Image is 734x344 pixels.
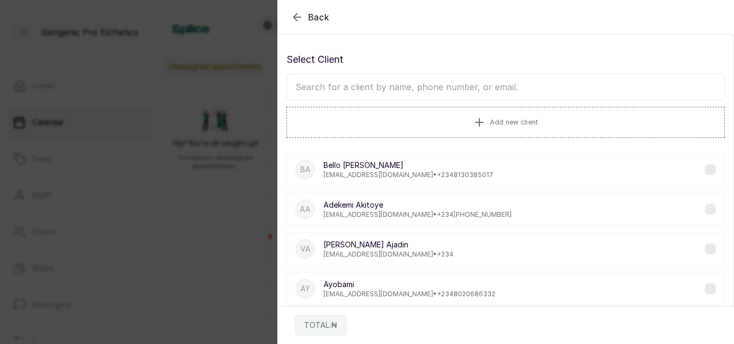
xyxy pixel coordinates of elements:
[323,279,495,290] p: Ayobami
[286,107,725,138] button: Add new client
[308,11,329,24] span: Back
[323,210,512,219] p: [EMAIL_ADDRESS][DOMAIN_NAME] • +234 [PHONE_NUMBER]
[286,74,725,100] input: Search for a client by name, phone number, or email.
[323,200,512,210] p: Adekemi Akitoye
[300,244,311,254] p: VA
[323,239,454,250] p: [PERSON_NAME] Ajadin
[300,204,311,215] p: AA
[323,250,454,259] p: [EMAIL_ADDRESS][DOMAIN_NAME] • +234
[291,11,329,24] button: Back
[323,160,493,171] p: Bello [PERSON_NAME]
[300,283,310,294] p: Ay
[323,171,493,179] p: [EMAIL_ADDRESS][DOMAIN_NAME] • +234 8130385017
[323,290,495,298] p: [EMAIL_ADDRESS][DOMAIN_NAME] • +234 8020686332
[304,320,337,331] p: TOTAL: ₦
[490,118,538,127] span: Add new client
[286,52,725,67] p: Select Client
[300,164,311,175] p: BA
